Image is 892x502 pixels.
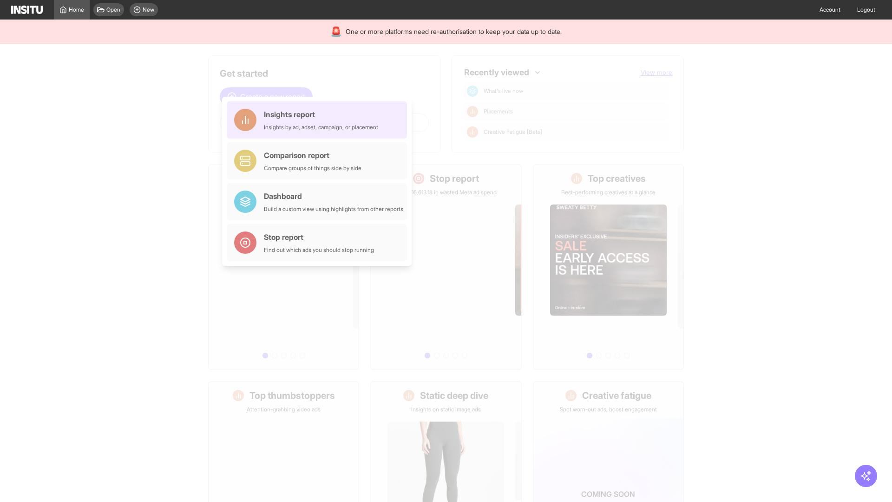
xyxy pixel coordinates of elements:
[143,6,154,13] span: New
[264,205,403,213] div: Build a custom view using highlights from other reports
[264,231,374,243] div: Stop report
[264,109,378,120] div: Insights report
[106,6,120,13] span: Open
[264,191,403,202] div: Dashboard
[11,6,43,14] img: Logo
[264,165,361,172] div: Compare groups of things side by side
[330,25,342,38] div: 🚨
[264,246,374,254] div: Find out which ads you should stop running
[346,27,562,36] span: One or more platforms need re-authorisation to keep your data up to date.
[264,150,361,161] div: Comparison report
[69,6,84,13] span: Home
[264,124,378,131] div: Insights by ad, adset, campaign, or placement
